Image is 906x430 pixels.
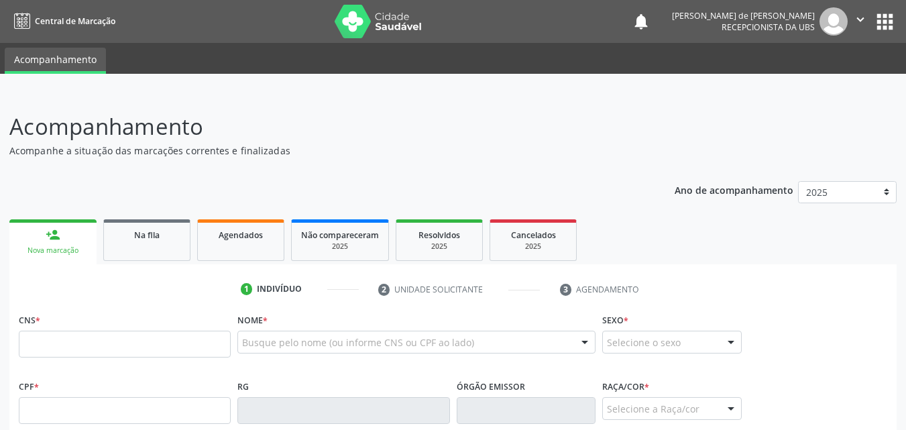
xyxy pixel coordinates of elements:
span: Selecione o sexo [607,335,681,350]
p: Acompanhe a situação das marcações correntes e finalizadas [9,144,630,158]
span: Não compareceram [301,229,379,241]
span: Central de Marcação [35,15,115,27]
label: Sexo [602,310,628,331]
div: 2025 [500,241,567,252]
div: 2025 [301,241,379,252]
div: Nova marcação [19,246,87,256]
button: apps [873,10,897,34]
div: 2025 [406,241,473,252]
label: CNS [19,310,40,331]
span: Selecione a Raça/cor [607,402,699,416]
label: Órgão emissor [457,376,525,397]
img: img [819,7,848,36]
span: Cancelados [511,229,556,241]
label: RG [237,376,249,397]
div: 1 [241,283,253,295]
label: Raça/cor [602,376,649,397]
div: [PERSON_NAME] de [PERSON_NAME] [672,10,815,21]
button: notifications [632,12,650,31]
p: Ano de acompanhamento [675,181,793,198]
div: Indivíduo [257,283,302,295]
p: Acompanhamento [9,110,630,144]
span: Resolvidos [418,229,460,241]
label: Nome [237,310,268,331]
div: person_add [46,227,60,242]
span: Agendados [219,229,263,241]
a: Acompanhamento [5,48,106,74]
a: Central de Marcação [9,10,115,32]
button:  [848,7,873,36]
span: Na fila [134,229,160,241]
span: Busque pelo nome (ou informe CNS ou CPF ao lado) [242,335,474,350]
span: Recepcionista da UBS [722,21,815,33]
i:  [853,12,868,27]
